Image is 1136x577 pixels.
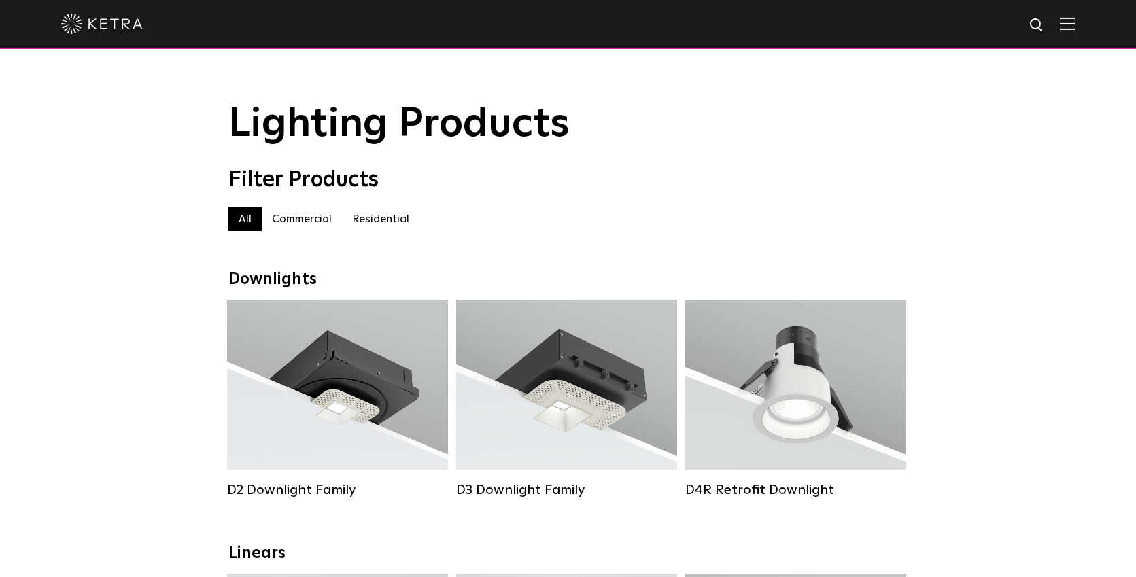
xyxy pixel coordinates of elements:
a: D4R Retrofit Downlight Lumen Output:800Colors:White / BlackBeam Angles:15° / 25° / 40° / 60°Watta... [685,300,906,498]
div: D3 Downlight Family [456,482,677,498]
a: D2 Downlight Family Lumen Output:1200Colors:White / Black / Gloss Black / Silver / Bronze / Silve... [227,300,448,498]
img: search icon [1029,17,1046,34]
label: Commercial [262,207,342,231]
div: D2 Downlight Family [227,482,448,498]
div: Linears [228,544,908,563]
img: ketra-logo-2019-white [61,14,143,34]
div: Filter Products [228,167,908,193]
div: D4R Retrofit Downlight [685,482,906,498]
a: D3 Downlight Family Lumen Output:700 / 900 / 1100Colors:White / Black / Silver / Bronze / Paintab... [456,300,677,498]
span: Lighting Products [228,104,570,145]
label: All [228,207,262,231]
div: Downlights [228,270,908,290]
img: Hamburger%20Nav.svg [1060,17,1075,30]
label: Residential [342,207,419,231]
